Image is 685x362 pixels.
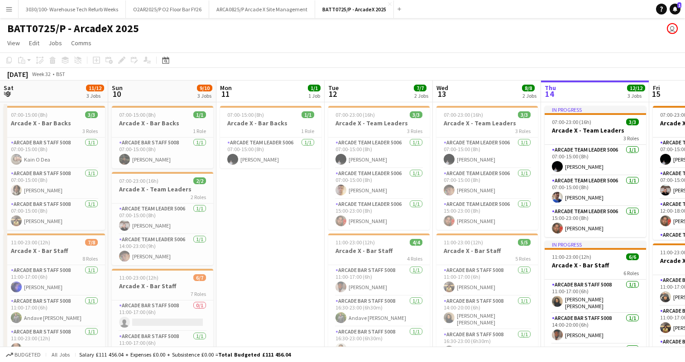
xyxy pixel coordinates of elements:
[328,106,430,230] div: 07:00-23:00 (16h)3/3Arcade X - Team Leaders3 RolesArcade Team Leader 50061/107:00-15:00 (8h)[PERS...
[86,92,104,99] div: 3 Jobs
[677,2,681,8] span: 1
[545,241,646,248] div: In progress
[82,128,98,134] span: 3 Roles
[197,85,212,91] span: 9/10
[4,199,105,230] app-card-role: Arcade Bar Staff 50081/107:00-15:00 (8h)[PERSON_NAME]
[436,168,538,199] app-card-role: Arcade Team Leader 50061/107:00-15:00 (8h)[PERSON_NAME]
[4,119,105,127] h3: Arcade X - Bar Backs
[515,255,531,262] span: 5 Roles
[4,296,105,327] app-card-role: Arcade Bar Staff 50081/111:00-17:00 (6h)Andave [PERSON_NAME]
[414,85,426,91] span: 7/7
[112,204,213,234] app-card-role: Arcade Team Leader 50061/107:00-15:00 (8h)[PERSON_NAME]
[328,119,430,127] h3: Arcade X - Team Leaders
[545,126,646,134] h3: Arcade X - Team Leaders
[308,92,320,99] div: 1 Job
[545,145,646,176] app-card-role: Arcade Team Leader 50061/107:00-15:00 (8h)[PERSON_NAME]
[328,296,430,327] app-card-role: Arcade Bar Staff 50081/116:30-23:00 (6h30m)Andave [PERSON_NAME]
[302,111,314,118] span: 1/1
[191,194,206,200] span: 2 Roles
[436,247,538,255] h3: Arcade X - Bar Staff
[545,261,646,269] h3: Arcade X - Bar Staff
[545,106,646,237] div: In progress07:00-23:00 (16h)3/3Arcade X - Team Leaders3 RolesArcade Team Leader 50061/107:00-15:0...
[543,89,556,99] span: 14
[29,39,39,47] span: Edit
[220,106,321,168] div: 07:00-15:00 (8h)1/1Arcade X - Bar Backs1 RoleArcade Team Leader 50061/107:00-15:00 (8h)[PERSON_NAME]
[436,138,538,168] app-card-role: Arcade Team Leader 50061/107:00-15:00 (8h)[PERSON_NAME]
[112,172,213,265] app-job-card: 07:00-23:00 (16h)2/2Arcade X - Team Leaders2 RolesArcade Team Leader 50061/107:00-15:00 (8h)[PERS...
[4,84,14,92] span: Sat
[25,37,43,49] a: Edit
[193,274,206,281] span: 6/7
[407,128,422,134] span: 3 Roles
[328,199,430,230] app-card-role: Arcade Team Leader 50061/115:00-23:00 (8h)[PERSON_NAME]
[4,168,105,199] app-card-role: Arcade Bar Staff 50081/107:00-15:00 (8h)[PERSON_NAME]
[119,177,158,184] span: 07:00-23:00 (16h)
[545,313,646,344] app-card-role: Arcade Bar Staff 50081/114:00-20:00 (6h)[PERSON_NAME]
[328,327,430,357] app-card-role: Arcade Bar Staff 50081/116:30-23:00 (6h30m)[PERSON_NAME]
[515,128,531,134] span: 3 Roles
[545,206,646,237] app-card-role: Arcade Team Leader 50061/115:00-23:00 (8h)[PERSON_NAME]
[85,239,98,246] span: 7/8
[626,119,639,125] span: 3/3
[110,89,123,99] span: 10
[112,300,213,331] app-card-role: Arcade Bar Staff 50080/111:00-17:00 (6h)
[623,135,639,142] span: 3 Roles
[4,265,105,296] app-card-role: Arcade Bar Staff 50081/111:00-17:00 (6h)[PERSON_NAME]
[193,177,206,184] span: 2/2
[112,185,213,193] h3: Arcade X - Team Leaders
[112,84,123,92] span: Sun
[328,265,430,296] app-card-role: Arcade Bar Staff 50081/111:00-17:00 (6h)[PERSON_NAME]
[436,329,538,360] app-card-role: Arcade Bar Staff 50081/116:30-23:00 (6h30m)[PERSON_NAME]
[119,111,156,118] span: 07:00-15:00 (8h)
[30,71,53,77] span: Week 32
[4,327,105,357] app-card-role: Arcade Bar Staff 50081/111:00-23:00 (12h)[PERSON_NAME]
[301,128,314,134] span: 1 Role
[328,138,430,168] app-card-role: Arcade Team Leader 50061/107:00-15:00 (8h)[PERSON_NAME]
[627,85,645,91] span: 12/12
[328,84,339,92] span: Tue
[414,92,428,99] div: 2 Jobs
[86,85,104,91] span: 11/12
[4,247,105,255] h3: Arcade X - Bar Staff
[67,37,95,49] a: Comms
[2,89,14,99] span: 9
[7,39,20,47] span: View
[193,128,206,134] span: 1 Role
[308,85,321,91] span: 1/1
[193,111,206,118] span: 1/1
[4,106,105,230] div: 07:00-15:00 (8h)3/3Arcade X - Bar Backs3 RolesArcade Bar Staff 50081/107:00-15:00 (8h)Kain O DeaA...
[522,85,535,91] span: 8/8
[220,84,232,92] span: Mon
[4,138,105,168] app-card-role: Arcade Bar Staff 50081/107:00-15:00 (8h)Kain O Dea
[545,84,556,92] span: Thu
[444,111,483,118] span: 07:00-23:00 (16h)
[5,350,42,360] button: Budgeted
[328,168,430,199] app-card-role: Arcade Team Leader 50061/107:00-15:00 (8h)[PERSON_NAME]
[191,291,206,297] span: 7 Roles
[112,138,213,168] app-card-role: Arcade Bar Staff 50081/107:00-15:00 (8h)[PERSON_NAME]
[518,111,531,118] span: 3/3
[522,92,537,99] div: 2 Jobs
[14,352,41,358] span: Budgeted
[335,239,375,246] span: 11:00-23:00 (12h)
[436,84,448,92] span: Wed
[11,239,50,246] span: 11:00-23:00 (12h)
[4,37,24,49] a: View
[112,106,213,168] app-job-card: 07:00-15:00 (8h)1/1Arcade X - Bar Backs1 RoleArcade Bar Staff 50081/107:00-15:00 (8h)[PERSON_NAME]
[227,111,264,118] span: 07:00-15:00 (8h)
[209,0,315,18] button: ARCA0825/P Arcade X Site Management
[7,70,28,79] div: [DATE]
[85,111,98,118] span: 3/3
[79,351,291,358] div: Salary £111 456.04 + Expenses £0.00 + Subsistence £0.00 =
[197,92,212,99] div: 3 Jobs
[48,39,62,47] span: Jobs
[436,265,538,296] app-card-role: Arcade Bar Staff 50081/111:00-17:00 (6h)[PERSON_NAME]
[112,234,213,265] app-card-role: Arcade Team Leader 50061/114:00-23:00 (9h)[PERSON_NAME]
[7,22,139,35] h1: BATT0725/P - ArcadeX 2025
[435,89,448,99] span: 13
[112,282,213,290] h3: Arcade X - Bar Staff
[218,351,291,358] span: Total Budgeted £111 456.04
[667,23,678,34] app-user-avatar: Callum Rhodes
